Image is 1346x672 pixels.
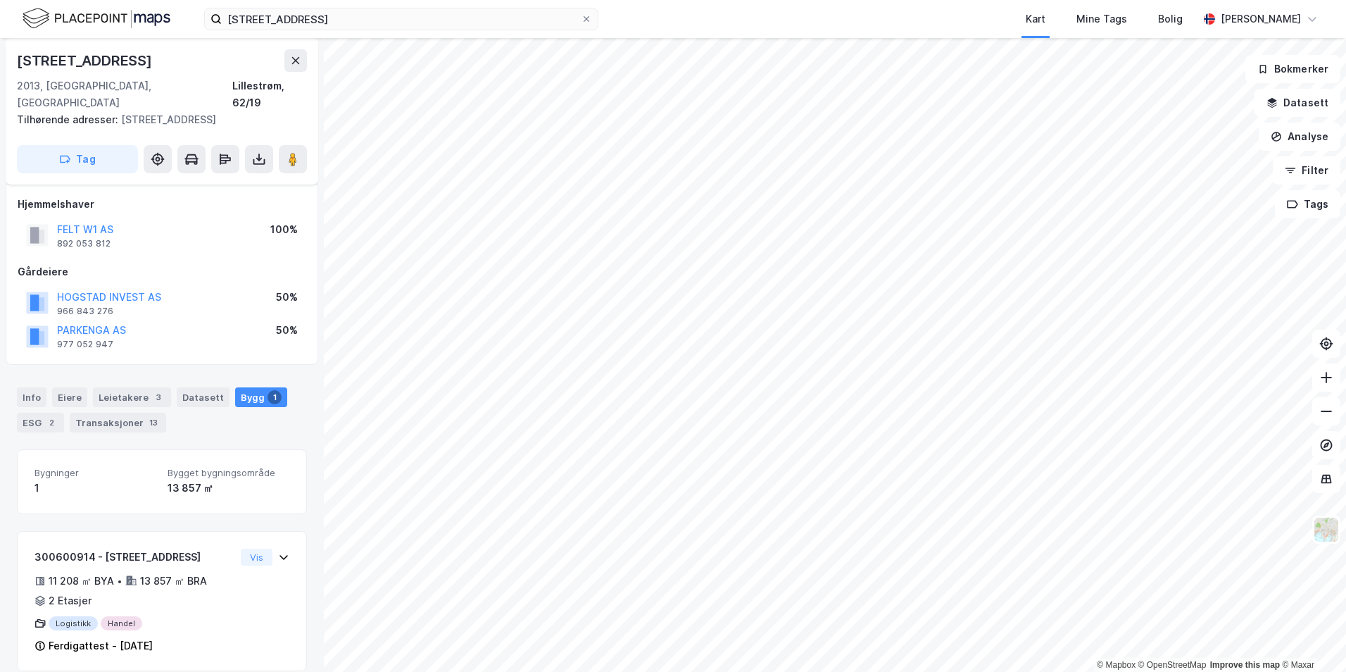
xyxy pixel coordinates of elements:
[1245,55,1340,83] button: Bokmerker
[1276,604,1346,672] iframe: Chat Widget
[70,413,166,433] div: Transaksjoner
[1026,11,1045,27] div: Kart
[17,413,64,433] div: ESG
[117,575,122,587] div: •
[17,49,155,72] div: [STREET_ADDRESS]
[34,467,156,479] span: Bygninger
[151,390,165,404] div: 3
[1275,190,1340,218] button: Tags
[17,145,138,173] button: Tag
[241,549,272,566] button: Vis
[1273,156,1340,185] button: Filter
[276,322,298,339] div: 50%
[18,263,306,280] div: Gårdeiere
[57,339,113,350] div: 977 052 947
[57,306,113,317] div: 966 843 276
[49,592,92,609] div: 2 Etasjer
[1221,11,1301,27] div: [PERSON_NAME]
[222,8,581,30] input: Søk på adresse, matrikkel, gårdeiere, leietakere eller personer
[177,387,229,407] div: Datasett
[34,480,156,497] div: 1
[44,416,58,430] div: 2
[18,196,306,213] div: Hjemmelshaver
[23,6,170,31] img: logo.f888ab2527a4732fd821a326f86c7f29.svg
[1138,660,1207,670] a: OpenStreetMap
[140,573,207,590] div: 13 857 ㎡ BRA
[168,467,289,479] span: Bygget bygningsområde
[232,77,307,111] div: Lillestrøm, 62/19
[1158,11,1183,27] div: Bolig
[17,77,232,111] div: 2013, [GEOGRAPHIC_DATA], [GEOGRAPHIC_DATA]
[1076,11,1127,27] div: Mine Tags
[270,221,298,238] div: 100%
[268,390,282,404] div: 1
[235,387,287,407] div: Bygg
[1210,660,1280,670] a: Improve this map
[34,549,235,566] div: 300600914 - [STREET_ADDRESS]
[17,113,121,125] span: Tilhørende adresser:
[17,111,296,128] div: [STREET_ADDRESS]
[1254,89,1340,117] button: Datasett
[168,480,289,497] div: 13 857 ㎡
[57,238,111,249] div: 892 053 812
[49,637,153,654] div: Ferdigattest - [DATE]
[1097,660,1136,670] a: Mapbox
[17,387,46,407] div: Info
[146,416,161,430] div: 13
[93,387,171,407] div: Leietakere
[49,573,114,590] div: 11 208 ㎡ BYA
[1313,516,1340,543] img: Z
[1259,123,1340,151] button: Analyse
[276,289,298,306] div: 50%
[1276,604,1346,672] div: Kontrollprogram for chat
[52,387,87,407] div: Eiere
